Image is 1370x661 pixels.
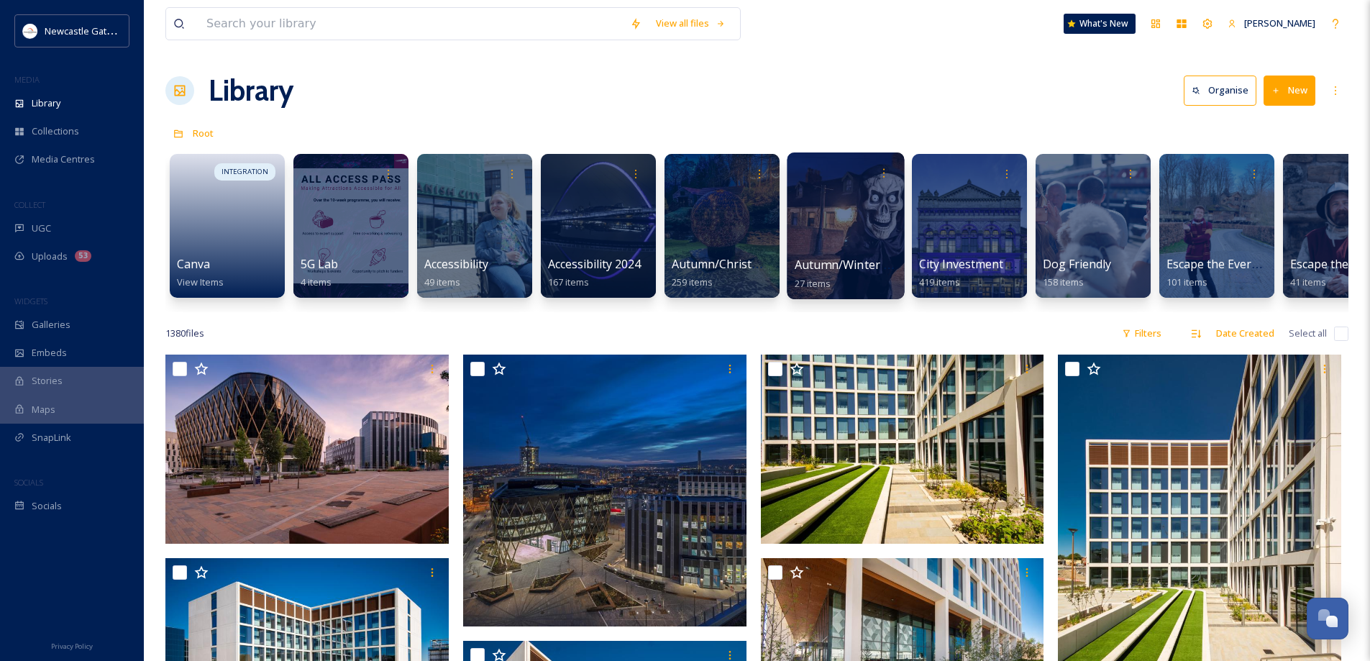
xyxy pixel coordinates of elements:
[919,257,1046,288] a: City Investment Images419 items
[32,96,60,110] span: Library
[301,257,338,288] a: 5G Lab4 items
[1166,275,1207,288] span: 101 items
[672,257,847,288] a: Autumn/Christmas Campaign 25259 items
[1290,275,1326,288] span: 41 items
[1166,256,1305,272] span: Escape the Everyday 2022
[1043,257,1111,288] a: Dog Friendly158 items
[32,318,70,332] span: Galleries
[193,124,214,142] a: Root
[795,258,1028,290] a: Autumn/Winter Partner Submissions 202527 items
[548,256,641,272] span: Accessibility 2024
[1043,275,1084,288] span: 158 items
[1289,327,1327,340] span: Select all
[424,256,488,272] span: Accessibility
[1264,76,1315,105] button: New
[919,275,960,288] span: 419 items
[1220,9,1323,37] a: [PERSON_NAME]
[193,127,214,140] span: Root
[795,276,831,289] span: 27 items
[51,642,93,651] span: Privacy Policy
[1043,256,1111,272] span: Dog Friendly
[548,275,589,288] span: 167 items
[32,222,51,235] span: UGC
[14,296,47,306] span: WIDGETS
[919,256,1046,272] span: City Investment Images
[222,167,268,177] span: INTEGRATION
[75,250,91,262] div: 53
[165,355,449,544] img: NICD and FDC - Credit Gillespies.jpg
[1184,76,1256,105] button: Organise
[32,124,79,138] span: Collections
[14,199,45,210] span: COLLECT
[1064,14,1136,34] a: What's New
[23,24,37,38] img: DqD9wEUd_400x400.jpg
[32,403,55,416] span: Maps
[1209,319,1282,347] div: Date Created
[165,327,204,340] span: 1380 file s
[463,355,746,626] img: Helix 090120200 - Credit Graeme Peacock.jpg
[177,256,210,272] span: Canva
[45,24,177,37] span: Newcastle Gateshead Initiative
[32,499,62,513] span: Socials
[51,637,93,654] a: Privacy Policy
[761,355,1044,544] img: KIER-BIO-3971.jpg
[672,256,847,272] span: Autumn/Christmas Campaign 25
[424,257,488,288] a: Accessibility49 items
[199,8,623,40] input: Search your library
[32,346,67,360] span: Embeds
[32,431,71,445] span: SnapLink
[1307,598,1348,639] button: Open Chat
[424,275,460,288] span: 49 items
[32,152,95,166] span: Media Centres
[32,250,68,263] span: Uploads
[672,275,713,288] span: 259 items
[32,374,63,388] span: Stories
[1115,319,1169,347] div: Filters
[795,257,1028,273] span: Autumn/Winter Partner Submissions 2025
[14,74,40,85] span: MEDIA
[301,275,332,288] span: 4 items
[1166,257,1305,288] a: Escape the Everyday 2022101 items
[209,69,293,112] a: Library
[177,275,224,288] span: View Items
[301,256,338,272] span: 5G Lab
[548,257,641,288] a: Accessibility 2024167 items
[649,9,733,37] a: View all files
[1244,17,1315,29] span: [PERSON_NAME]
[165,147,289,298] a: INTEGRATIONCanvaView Items
[14,477,43,488] span: SOCIALS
